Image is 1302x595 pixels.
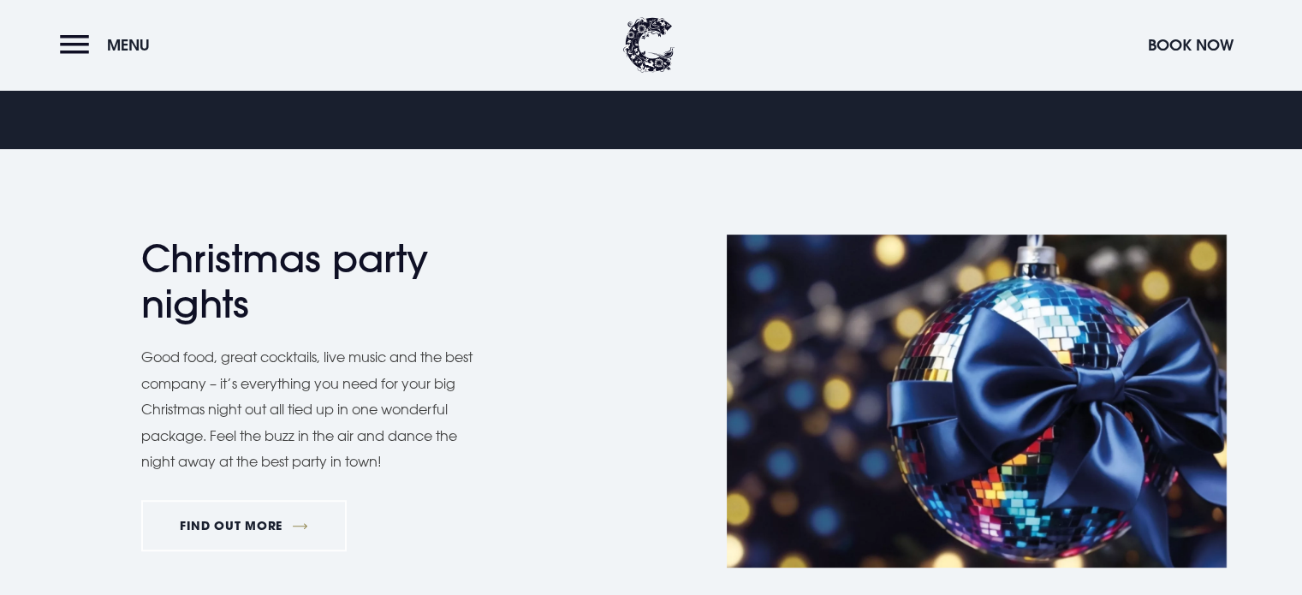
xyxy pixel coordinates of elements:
p: Good food, great cocktails, live music and the best company – it’s everything you need for your b... [141,344,492,474]
button: Menu [60,27,158,63]
img: Hotel Christmas in Northern Ireland [727,235,1227,568]
button: Book Now [1139,27,1242,63]
span: Menu [107,35,150,55]
h2: Christmas party nights [141,236,475,327]
img: Clandeboye Lodge [623,17,675,73]
a: FIND OUT MORE [141,500,348,551]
